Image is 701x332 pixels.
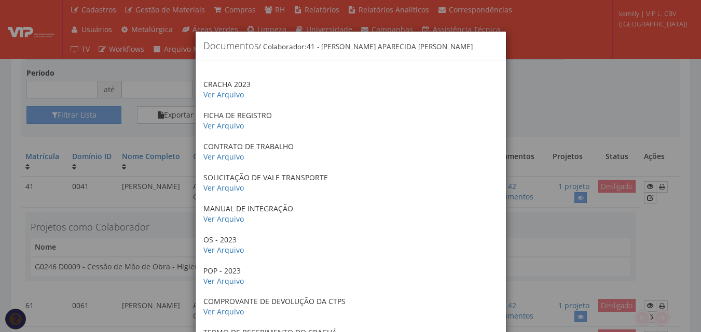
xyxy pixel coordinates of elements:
[203,266,498,286] p: POP - 2023
[203,39,498,53] h4: Documentos
[203,172,498,193] p: SOLICITAÇÃO DE VALE TRANSPORTE
[258,42,473,51] small: / Colaborador:
[203,235,498,255] p: OS - 2023
[493,39,498,44] button: Close
[203,307,244,316] a: Ver Arquivo
[307,42,473,51] span: 41 - [PERSON_NAME] APARECIDA [PERSON_NAME]
[203,79,498,100] p: CRACHA 2023
[203,90,244,99] a: Ver Arquivo
[203,121,244,131] a: Ver Arquivo
[203,110,498,131] p: FICHA DE REGISTRO
[203,296,498,317] p: COMPROVANTE DE DEVOLUÇÃO DA CTPS
[203,141,498,162] p: CONTRATO DE TRABALHO
[203,152,244,162] a: Ver Arquivo
[203,214,244,224] a: Ver Arquivo
[203,245,244,255] a: Ver Arquivo
[203,276,244,286] a: Ver Arquivo
[203,183,244,193] a: Ver Arquivo
[203,204,498,224] p: MANUAL DE INTEGRAÇÃO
